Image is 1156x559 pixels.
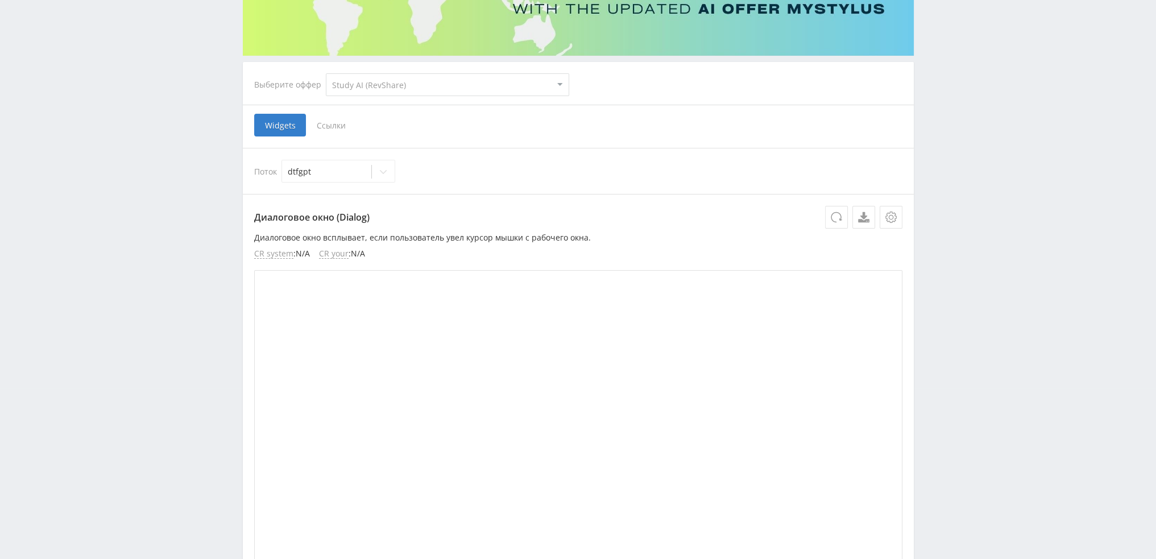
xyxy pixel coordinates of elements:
p: Диалоговое окно (Dialog) [254,206,902,229]
span: CR system [254,249,293,259]
li: : N/A [254,249,310,259]
button: Обновить [825,206,848,229]
li: : N/A [319,249,365,259]
span: Widgets [254,114,306,136]
span: Ссылки [306,114,357,136]
a: Скачать [852,206,875,229]
p: Диалоговое окно всплывает, если пользователь увел курсор мышки с рабочего окна. [254,233,902,242]
div: Поток [254,160,902,183]
div: Выберите оффер [254,80,326,89]
button: Настройки [880,206,902,229]
span: CR your [319,249,349,259]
